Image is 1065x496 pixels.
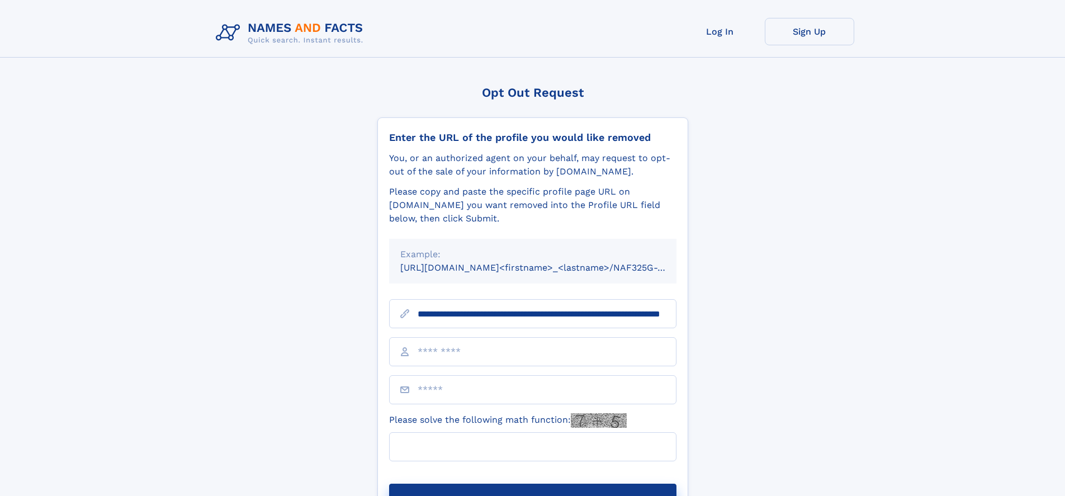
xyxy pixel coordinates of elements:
[400,248,665,261] div: Example:
[389,185,676,225] div: Please copy and paste the specific profile page URL on [DOMAIN_NAME] you want removed into the Pr...
[211,18,372,48] img: Logo Names and Facts
[389,413,627,428] label: Please solve the following math function:
[400,262,698,273] small: [URL][DOMAIN_NAME]<firstname>_<lastname>/NAF325G-xxxxxxxx
[389,152,676,178] div: You, or an authorized agent on your behalf, may request to opt-out of the sale of your informatio...
[765,18,854,45] a: Sign Up
[675,18,765,45] a: Log In
[377,86,688,100] div: Opt Out Request
[389,131,676,144] div: Enter the URL of the profile you would like removed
